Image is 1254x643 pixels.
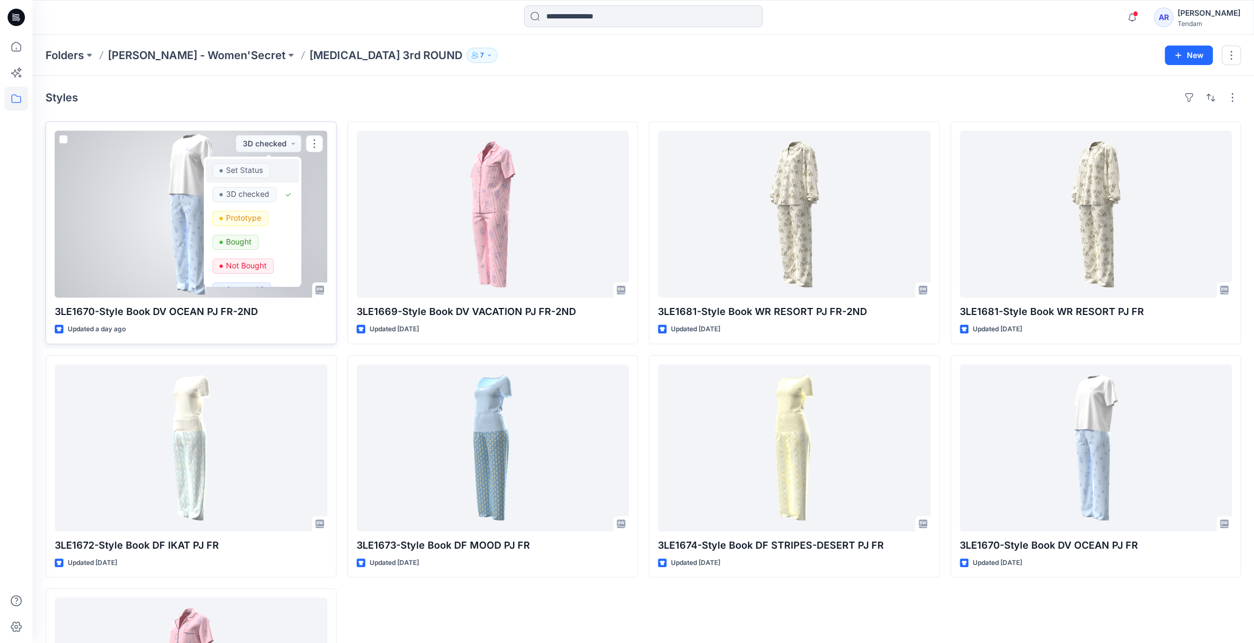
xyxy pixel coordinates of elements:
h4: Styles [46,91,78,104]
p: 3LE1670-Style Book DV OCEAN PJ FR [960,538,1232,553]
p: 3LE1673-Style Book DF MOOD PJ FR [357,538,629,553]
a: [PERSON_NAME] - Women'Secret [108,48,286,63]
a: 3LE1681-Style Book WR RESORT PJ FR [960,131,1232,298]
p: Updated [DATE] [370,557,419,569]
p: Prototype [226,211,261,225]
button: 7 [467,48,497,63]
a: 3LE1681-Style Book WR RESORT PJ FR-2ND [658,131,930,298]
div: Tendam [1178,20,1240,28]
p: Updated [DATE] [973,557,1022,569]
p: 3LE1681-Style Book WR RESORT PJ FR [960,304,1232,319]
a: 3LE1670-Style Book DV OCEAN PJ FR [960,364,1232,531]
p: 3D checked [226,187,269,201]
p: 3LE1669-Style Book DV VACATION PJ FR-2ND [357,304,629,319]
p: Set Status [226,163,263,177]
a: Folders [46,48,84,63]
p: Approval 1 [226,282,264,297]
p: Updated [DATE] [973,324,1022,335]
p: Updated [DATE] [370,324,419,335]
div: [PERSON_NAME] [1178,7,1240,20]
p: 3LE1681-Style Book WR RESORT PJ FR-2ND [658,304,930,319]
p: Updated [DATE] [671,557,720,569]
a: 3LE1669-Style Book DV VACATION PJ FR-2ND [357,131,629,298]
button: New [1165,46,1213,65]
p: 3LE1674-Style Book DF STRIPES-DESERT PJ FR [658,538,930,553]
div: AR [1154,8,1173,27]
a: 3LE1673-Style Book DF MOOD PJ FR [357,364,629,531]
p: Bought [226,235,251,249]
p: 3LE1672-Style Book DF IKAT PJ FR [55,538,327,553]
p: Updated a day ago [68,324,126,335]
p: Not Bought [226,259,267,273]
a: 3LE1674-Style Book DF STRIPES-DESERT PJ FR [658,364,930,531]
p: 3LE1670-Style Book DV OCEAN PJ FR-2ND [55,304,327,319]
p: Updated [DATE] [671,324,720,335]
p: 7 [480,49,484,61]
p: Updated [DATE] [68,557,117,569]
p: [MEDICAL_DATA] 3rd ROUND [309,48,462,63]
a: 3LE1672-Style Book DF IKAT PJ FR [55,364,327,531]
a: 3LE1670-Style Book DV OCEAN PJ FR-2ND [55,131,327,298]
